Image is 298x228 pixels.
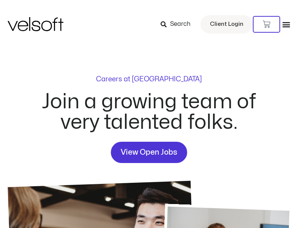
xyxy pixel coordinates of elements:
[8,17,63,31] img: Velsoft Training Materials
[111,142,187,163] a: View Open Jobs
[121,146,177,158] span: View Open Jobs
[210,19,243,29] span: Client Login
[200,15,253,33] a: Client Login
[33,92,265,133] h2: Join a growing team of very talented folks.
[96,76,202,83] p: Careers at [GEOGRAPHIC_DATA]
[282,20,290,28] div: Menu Toggle
[170,19,191,29] span: Search
[161,18,196,31] a: Search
